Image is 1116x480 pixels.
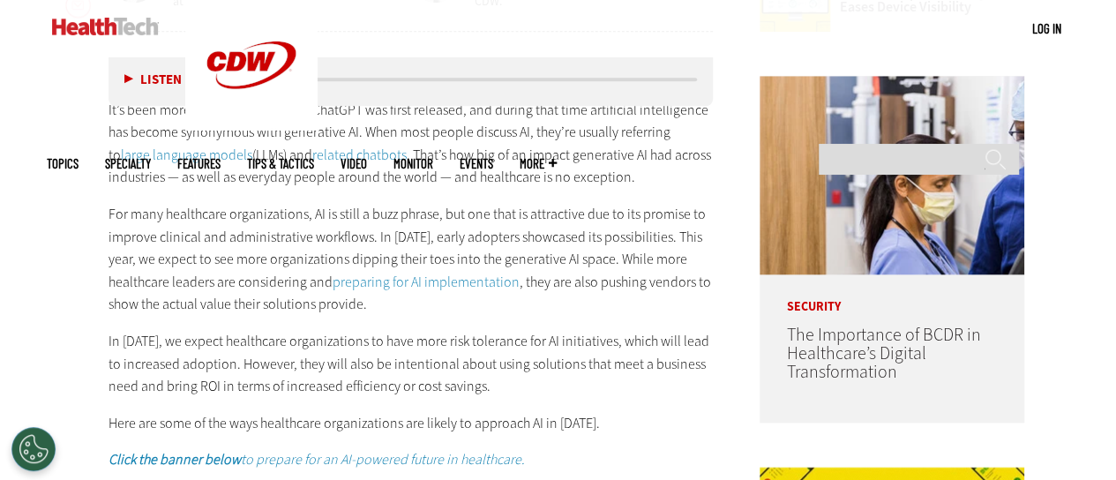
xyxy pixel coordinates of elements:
[109,412,714,435] p: Here are some of the ways healthcare organizations are likely to approach AI in [DATE].
[760,76,1024,274] img: Doctors reviewing tablet
[1032,20,1061,36] a: Log in
[109,203,714,316] p: For many healthcare organizations, AI is still a buzz phrase, but one that is attractive due to i...
[333,273,520,291] a: preparing for AI implementation
[109,330,714,398] p: In [DATE], we expect healthcare organizations to have more risk tolerance for AI initiatives, whi...
[109,450,525,469] a: Click the banner belowto prepare for an AI-powered future in healthcare.
[760,274,1024,313] p: Security
[11,427,56,471] div: Cookies Settings
[177,157,221,170] a: Features
[786,323,980,384] a: The Importance of BCDR in Healthcare’s Digital Transformation
[460,157,493,170] a: Events
[341,157,367,170] a: Video
[47,157,79,170] span: Topics
[105,157,151,170] span: Specialty
[393,157,433,170] a: MonITor
[52,18,159,35] img: Home
[520,157,557,170] span: More
[11,427,56,471] button: Open Preferences
[247,157,314,170] a: Tips & Tactics
[1032,19,1061,38] div: User menu
[109,450,525,469] em: to prepare for an AI-powered future in healthcare.
[185,116,318,135] a: CDW
[109,450,241,469] strong: Click the banner below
